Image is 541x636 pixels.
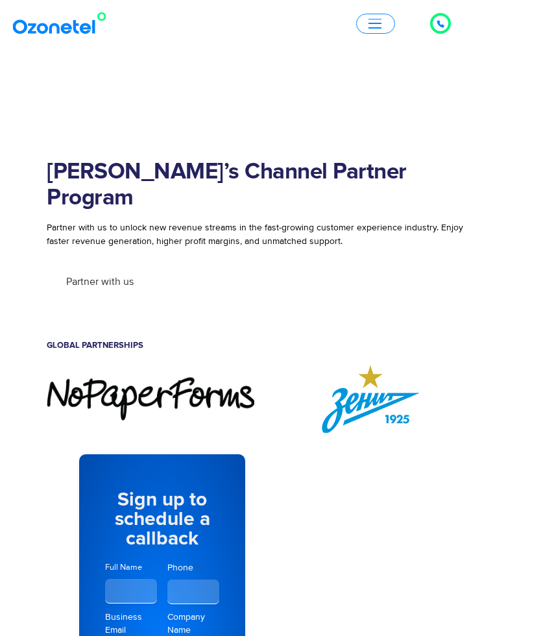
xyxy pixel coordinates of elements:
img: nopaperforms [47,374,254,423]
span: Register Leads [182,276,249,287]
div: 2 / 7 [267,363,475,435]
img: ZENIT [274,363,468,435]
span: Partner with us [66,276,134,287]
h5: Global Partnerships [47,341,475,350]
p: Partner with us to unlock new revenue streams in the fast-growing customer experience industry. E... [47,221,475,248]
h1: [PERSON_NAME]’s Channel Partner Program [47,159,475,211]
div: Image Carousel [47,363,475,435]
label: Full Name [105,561,157,574]
label: Phone [167,561,219,574]
a: Register Leads [163,264,269,299]
a: Partner with us [47,264,153,299]
div: 1 / 7 [47,374,254,423]
h5: Sign up to schedule a callback [105,490,219,548]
